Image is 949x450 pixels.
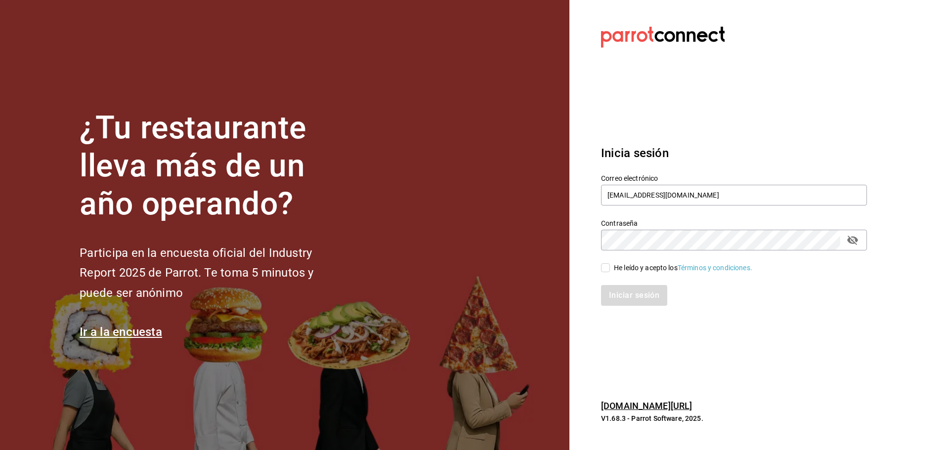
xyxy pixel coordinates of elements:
[80,325,162,339] a: Ir a la encuesta
[601,220,867,227] label: Contraseña
[80,109,346,223] h1: ¿Tu restaurante lleva más de un año operando?
[601,401,692,411] a: [DOMAIN_NAME][URL]
[80,243,346,303] h2: Participa en la encuesta oficial del Industry Report 2025 de Parrot. Te toma 5 minutos y puede se...
[601,413,867,423] p: V1.68.3 - Parrot Software, 2025.
[678,264,752,272] a: Términos y condiciones.
[601,144,867,162] h3: Inicia sesión
[601,175,867,182] label: Correo electrónico
[601,185,867,205] input: Ingresa tu correo electrónico
[844,232,861,248] button: passwordField
[614,263,752,273] div: He leído y acepto los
